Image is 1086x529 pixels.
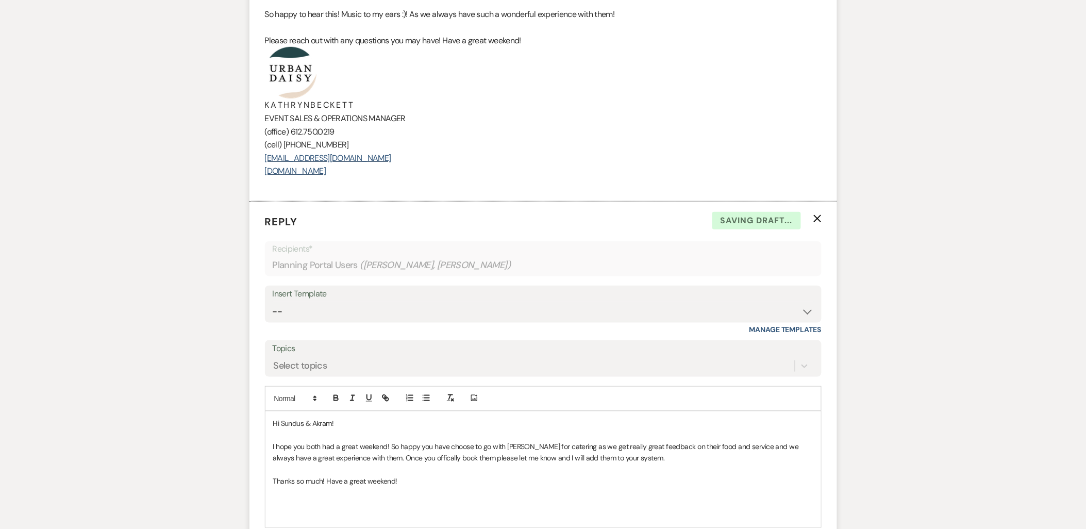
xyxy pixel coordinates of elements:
div: Select topics [274,359,327,373]
span: (cell) [PHONE_NUMBER] [265,139,349,150]
div: Insert Template [273,287,814,302]
a: [EMAIL_ADDRESS][DOMAIN_NAME] [265,153,391,163]
span: (office) 612.750.0219 [265,126,335,137]
span: Saving draft... [712,212,801,229]
a: [DOMAIN_NAME] [265,166,326,176]
p: Recipients* [273,242,814,256]
span: Please reach out with any questions you may have! Have a great weekend! [265,35,522,46]
span: I hope you both had a great weekend! So happy you have choose to go with [PERSON_NAME] for cateri... [273,442,801,462]
div: Planning Portal Users [273,255,814,275]
label: Topics [273,341,814,356]
span: Hi Sundus & Akram! [273,419,334,428]
span: So happy to hear this! Music to my ears :)! As we always have such a wonderful experience with them! [265,9,615,20]
span: Thanks so much! Have a great weekend! [273,476,397,486]
span: EVENT SALES & OPERATIONS MANAGER [265,113,406,124]
span: K A T H R Y N B E C K E T T [265,100,353,110]
a: Manage Templates [749,325,822,334]
span: Reply [265,215,298,228]
span: ( [PERSON_NAME], [PERSON_NAME] ) [360,258,511,272]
